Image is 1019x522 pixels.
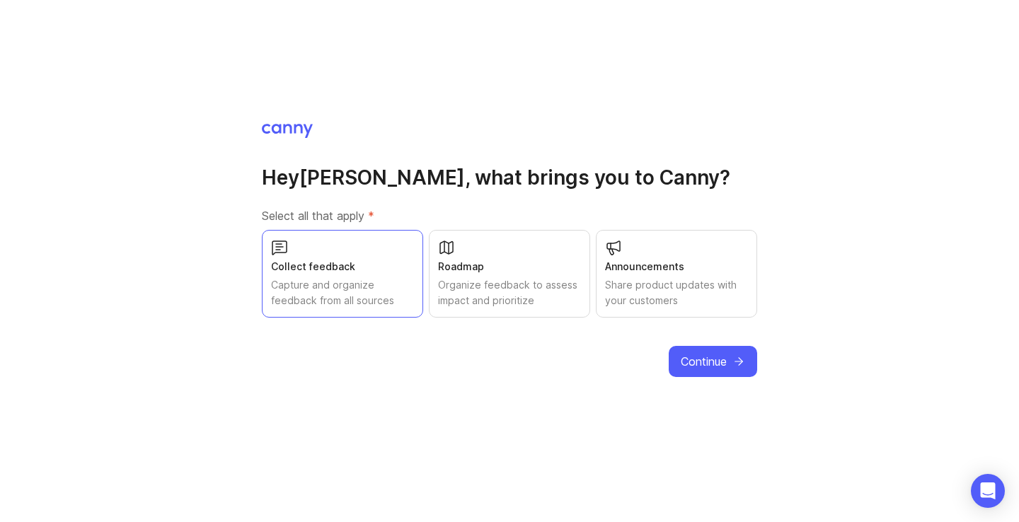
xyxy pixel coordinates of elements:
h1: Hey [PERSON_NAME] , what brings you to Canny? [262,165,757,190]
button: AnnouncementsShare product updates with your customers [596,230,757,318]
div: Capture and organize feedback from all sources [271,277,414,308]
div: Share product updates with your customers [605,277,748,308]
div: Collect feedback [271,259,414,274]
span: Continue [681,353,727,370]
img: Canny Home [262,124,313,138]
div: Announcements [605,259,748,274]
div: Open Intercom Messenger [971,474,1005,508]
button: Collect feedbackCapture and organize feedback from all sources [262,230,423,318]
div: Roadmap [438,259,581,274]
button: Continue [669,346,757,377]
label: Select all that apply [262,207,757,224]
div: Organize feedback to assess impact and prioritize [438,277,581,308]
button: RoadmapOrganize feedback to assess impact and prioritize [429,230,590,318]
